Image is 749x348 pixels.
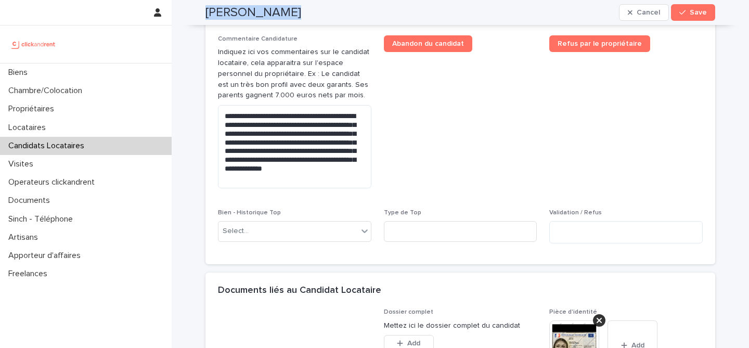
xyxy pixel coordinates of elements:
p: Biens [4,68,36,78]
p: Locataires [4,123,54,133]
span: Dossier complet [384,309,433,315]
p: Operateurs clickandrent [4,177,103,187]
span: Validation / Refus [549,210,602,216]
p: Freelances [4,269,56,279]
a: Abandon du candidat [384,35,472,52]
p: Candidats Locataires [4,141,93,151]
span: Bien - Historique Top [218,210,281,216]
img: UCB0brd3T0yccxBKYDjQ [8,34,59,55]
p: Sinch - Téléphone [4,214,81,224]
p: Documents [4,196,58,205]
div: Select... [223,226,249,237]
span: Type de Top [384,210,421,216]
p: Apporteur d'affaires [4,251,89,261]
a: Refus par le propriétaire [549,35,650,52]
p: Mettez ici le dossier complet du candidat [384,320,537,331]
p: Indiquez ici vos commentaires sur le candidat locataire, cela apparaitra sur l'espace personnel d... [218,47,371,101]
h2: [PERSON_NAME] [205,5,301,20]
span: Commentaire Candidature [218,36,298,42]
p: Propriétaires [4,104,62,114]
span: Add [407,340,420,347]
span: Cancel [637,9,660,16]
h2: Documents liés au Candidat Locataire [218,285,381,297]
span: Refus par le propriétaire [558,40,642,47]
button: Save [671,4,715,21]
p: Artisans [4,233,46,242]
button: Cancel [619,4,669,21]
span: Abandon du candidat [392,40,464,47]
span: Pièce d'identité [549,309,597,315]
p: Chambre/Colocation [4,86,91,96]
span: Save [690,9,707,16]
p: Visites [4,159,42,169]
